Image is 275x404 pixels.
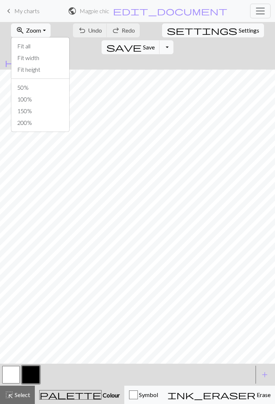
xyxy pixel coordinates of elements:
[124,386,163,404] button: Symbol
[138,391,158,398] span: Symbol
[143,44,155,51] span: Save
[11,64,69,75] button: Fit height
[16,25,25,36] span: zoom_in
[168,390,256,400] span: ink_eraser
[250,4,271,18] button: Toggle navigation
[5,390,14,400] span: highlight_alt
[162,23,264,37] button: SettingsSettings
[113,6,227,16] span: edit_document
[26,27,41,34] span: Zoom
[167,25,237,36] span: settings
[11,105,69,117] button: 150%
[102,40,160,54] button: Save
[80,7,110,14] h2: Magpie chicken / Magpie chicken
[106,42,142,52] span: save
[239,26,259,35] span: Settings
[102,392,120,399] span: Colour
[35,386,124,404] button: Colour
[68,6,77,16] span: public
[256,391,271,398] span: Erase
[40,390,101,400] span: palette
[11,52,69,64] button: Fit width
[11,93,69,105] button: 100%
[14,391,30,398] span: Select
[167,26,237,35] i: Settings
[4,5,40,17] a: My charts
[11,117,69,129] button: 200%
[11,23,50,37] button: Zoom
[260,370,269,380] span: add
[11,82,69,93] button: 50%
[5,58,40,68] span: help
[14,7,40,14] span: My charts
[11,40,69,52] button: Fit all
[4,6,13,16] span: keyboard_arrow_left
